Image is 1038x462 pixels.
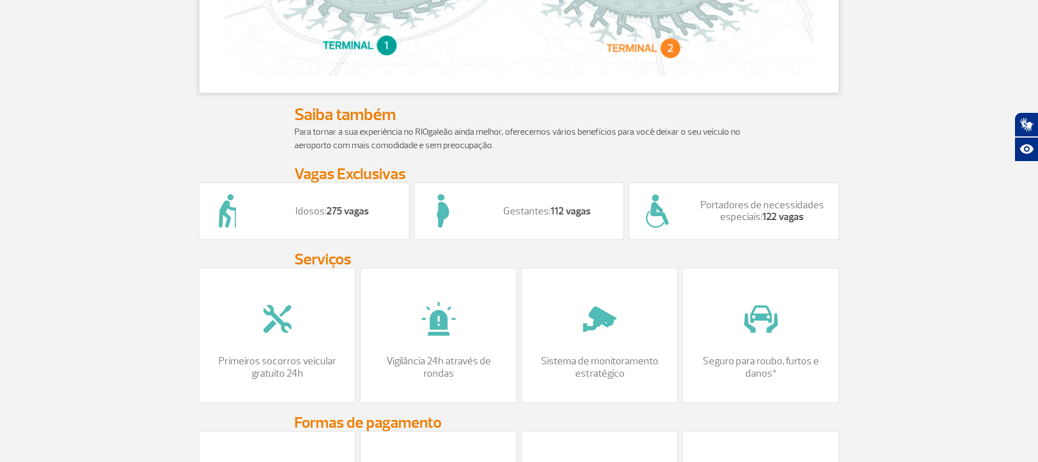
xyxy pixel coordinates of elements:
h3: Vagas Exclusivas [294,166,744,182]
img: 6.png [629,183,685,239]
img: 3.png [572,291,628,347]
p: Portadores de necessidades especiais: [696,199,827,223]
img: 4.png [249,291,306,347]
h2: Saiba também [294,104,744,125]
img: 8.png [199,183,256,239]
div: Plugin de acessibilidade da Hand Talk. [1014,112,1038,162]
button: Abrir tradutor de língua de sinais. [1014,112,1038,137]
p: Para tornar a sua experiência no RIOgaleão ainda melhor, oferecemos vários benefícios para você d... [294,125,744,152]
h3: Serviços [294,251,744,268]
h3: Formas de pagamento [294,414,744,431]
strong: 112 vagas [550,205,591,218]
p: Primeiros socorros veicular gratuito 24h [211,355,344,379]
img: 5.png [415,183,471,239]
button: Abrir recursos assistivos. [1014,137,1038,162]
img: 1.png [411,291,467,347]
strong: 122 vagas [762,211,804,223]
p: Vigilância 24h através de rondas [372,355,505,379]
p: Gestantes: [482,205,613,218]
p: Idosos: [267,205,398,218]
p: Sistema de monitoramento estratégico [533,355,666,379]
strong: 275 vagas [326,205,369,218]
p: Seguro para roubo, furtos e danos* [694,355,827,379]
img: 2.png [733,291,789,347]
